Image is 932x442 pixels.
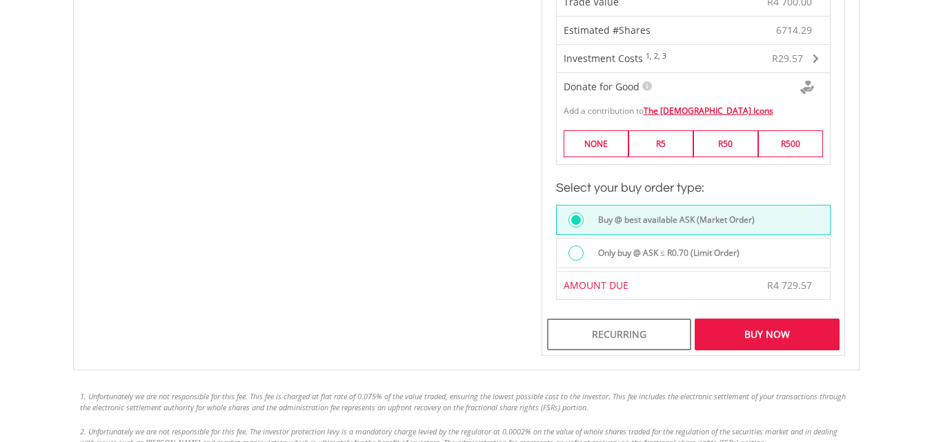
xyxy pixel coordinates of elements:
[590,245,740,261] label: Only buy @ ASK ≤ R0.70 (Limit Order)
[564,80,639,93] span: Donate for Good
[590,212,755,228] label: Buy @ best available ASK (Market Order)
[80,391,853,412] li: 1. Unfortunately we are not responsible for this fee. This fee is charged at flat rate of 0.075% ...
[776,23,812,37] span: 6714.29
[557,98,830,117] div: Add a contribution to
[628,130,693,157] label: R5
[767,279,812,292] span: R4 729.57
[695,319,839,350] div: Buy Now
[758,130,823,157] label: R500
[564,130,628,157] label: NONE
[646,51,666,61] sup: 1, 2, 3
[800,81,814,94] img: Donte For Good
[556,179,831,198] h3: Select your buy order type:
[564,279,628,292] span: AMOUNT DUE
[693,130,758,157] label: R50
[564,23,651,37] span: Estimated #Shares
[644,105,773,117] a: The [DEMOGRAPHIC_DATA] Icons
[564,52,643,65] span: Investment Costs
[772,52,803,65] span: R29.57
[547,319,691,350] div: Recurring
